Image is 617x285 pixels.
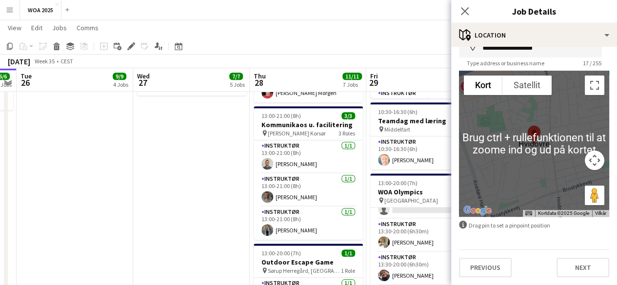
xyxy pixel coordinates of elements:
app-card-role: Instruktør1/113:00-21:00 (8h)[PERSON_NAME] [254,207,363,240]
app-card-role: Instruktør1/110:30-16:30 (6h)[PERSON_NAME] [370,136,479,170]
span: Week 35 [32,57,57,65]
span: 13:00-21:00 (8h) [261,112,301,119]
span: 10:30-16:30 (6h) [378,108,418,115]
span: Jobs [52,23,67,32]
div: CEST [60,57,73,65]
h3: Outdoor Escape Game [254,258,363,266]
span: 11/11 [342,73,362,80]
button: WOA 2025 [20,0,61,19]
span: Kortdata ©2025 Google [538,210,589,216]
button: Vis vejkort [464,76,502,95]
app-card-role: Instruktør1/113:00-21:00 (8h)[PERSON_NAME] [254,173,363,207]
app-job-card: 10:30-16:30 (6h)1/1Teamdag med læring Middelfart1 RoleInstruktør1/110:30-16:30 (6h)[PERSON_NAME] [370,102,479,170]
span: View [8,23,21,32]
a: Vilkår (åbnes i en ny fane) [595,210,606,216]
app-card-role: Instruktør1/113:30-20:00 (6h30m)[PERSON_NAME] [370,219,479,252]
span: 26 [19,77,32,88]
span: Comms [77,23,99,32]
img: Google [461,204,494,217]
a: Comms [73,21,102,34]
h3: Job Details [451,5,617,18]
span: 13:00-20:00 (7h) [378,179,418,187]
a: View [4,21,25,34]
div: [DATE] [8,57,30,66]
div: 4 Jobs [113,81,128,88]
a: Edit [27,21,46,34]
span: Wed [137,72,150,80]
button: Styringselement til kortkamera [585,151,604,170]
span: 29 [369,77,378,88]
div: 5 Jobs [230,81,245,88]
span: 9/9 [113,73,126,80]
span: 3/3 [341,112,355,119]
h3: Kommunikaos u. facilitering [254,120,363,129]
a: Jobs [48,21,71,34]
div: Drag pin to set a pinpoint position [459,221,609,230]
span: 1 Role [341,267,355,274]
div: 7 Jobs [343,81,361,88]
span: 27 [136,77,150,88]
span: 28 [252,77,266,88]
span: 1/1 [341,249,355,257]
h3: WOA Olympics [370,188,479,196]
button: Vis satellitbilleder [502,76,552,95]
app-job-card: 13:00-21:00 (8h)3/3Kommunikaos u. facilitering [PERSON_NAME] Korsør3 RolesInstruktør1/113:00-21:0... [254,106,363,240]
span: 17 / 255 [575,59,609,67]
span: Tue [20,72,32,80]
button: Træk Pegman hen på kortet for at åbne Street View [585,186,604,205]
span: 13:00-20:00 (7h) [261,249,301,257]
a: Åbn dette området i Google Maps (åbner i et nyt vindue) [461,204,494,217]
span: 3 Roles [338,130,355,137]
span: Fri [370,72,378,80]
span: Thu [254,72,266,80]
button: Tastaturgenveje [525,210,532,217]
h3: Teamdag med læring [370,116,479,125]
div: Location [451,23,617,47]
button: Slå fuld skærm til/fra [585,76,604,95]
span: Middelfart [384,126,410,133]
button: Next [557,258,609,277]
span: 7/7 [229,73,243,80]
span: Sørup Herregård, [GEOGRAPHIC_DATA] [268,267,341,274]
app-card-role: Instruktør1/113:00-21:00 (8h)[PERSON_NAME] [254,140,363,173]
span: Type address or business name [459,59,552,67]
span: [PERSON_NAME] Korsør [268,130,326,137]
app-card-role: Instruktør1/113:30-20:00 (6h30m)[PERSON_NAME] [370,252,479,285]
span: Edit [31,23,42,32]
span: [GEOGRAPHIC_DATA] [384,197,438,204]
button: Previous [459,258,512,277]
